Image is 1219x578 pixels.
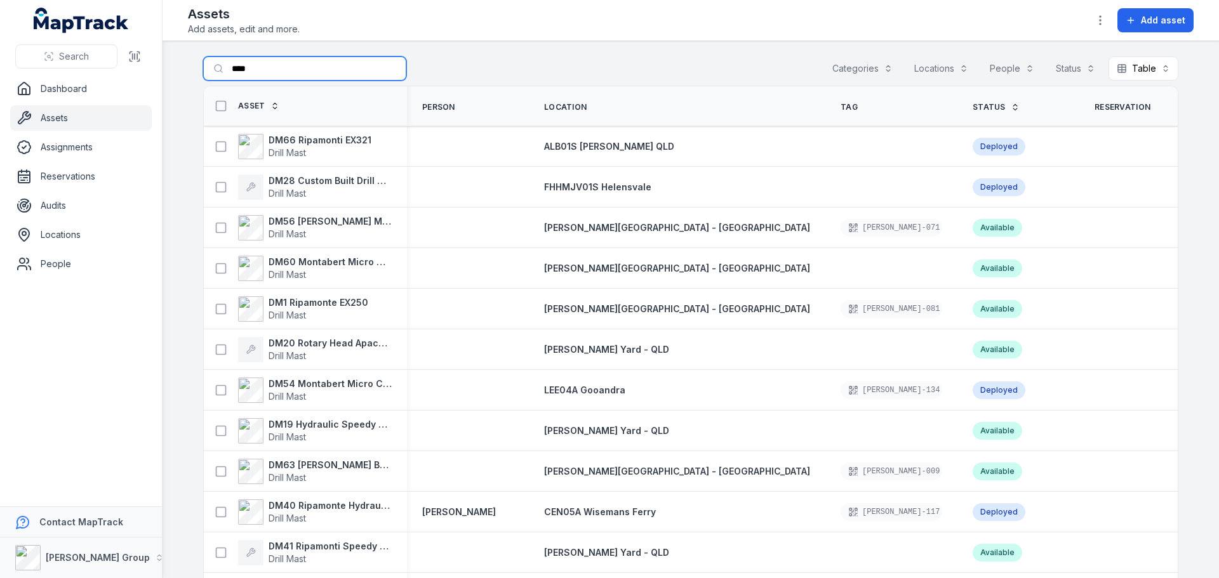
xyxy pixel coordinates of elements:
a: LEE04A Gooandra [544,384,625,397]
strong: DM56 [PERSON_NAME] MR-A 100 [269,215,392,228]
span: Drill Mast [269,188,306,199]
strong: DM60 Montabert Micro CPA360 [269,256,392,268]
div: [PERSON_NAME]-081 [841,300,942,318]
span: Drill Mast [269,350,306,361]
span: Drill Mast [269,553,306,564]
span: Asset [238,101,265,111]
span: Status [973,102,1006,112]
div: [PERSON_NAME]-117 [841,503,942,521]
a: [PERSON_NAME] Yard - QLD [544,424,669,437]
span: [PERSON_NAME][GEOGRAPHIC_DATA] - [GEOGRAPHIC_DATA] [544,263,810,273]
div: Available [973,463,1022,480]
span: Add assets, edit and more. [188,23,300,36]
a: Status [973,102,1020,112]
a: Asset [238,101,279,111]
a: [PERSON_NAME][GEOGRAPHIC_DATA] - [GEOGRAPHIC_DATA] [544,465,810,478]
span: [PERSON_NAME] Yard - QLD [544,547,669,558]
a: Reservations [10,164,152,189]
div: Deployed [973,503,1025,521]
a: DM1 Ripamonte EX250Drill Mast [238,296,368,322]
div: Available [973,219,1022,237]
button: Status [1048,56,1103,81]
strong: DM1 Ripamonte EX250 [269,296,368,309]
span: FHHMJV01S Helensvale [544,181,651,192]
a: DM41 Ripamonti Speedy 180Drill Mast [238,540,392,565]
div: Available [973,259,1022,277]
span: [PERSON_NAME] Yard - QLD [544,344,669,355]
span: Drill Mast [269,431,306,442]
strong: DM41 Ripamonti Speedy 180 [269,540,392,553]
button: Locations [906,56,976,81]
span: Drill Mast [269,391,306,402]
button: Search [15,44,117,69]
span: Reservation [1095,102,1150,112]
a: DM63 [PERSON_NAME] Build MastDrill Mast [238,459,392,484]
span: [PERSON_NAME] Yard - QLD [544,425,669,436]
a: DM66 Ripamonti EX321Drill Mast [238,134,371,159]
a: Locations [10,222,152,247]
div: Available [973,341,1022,358]
a: ALB01S [PERSON_NAME] QLD [544,140,674,153]
span: Drill Mast [269,310,306,320]
a: [PERSON_NAME][GEOGRAPHIC_DATA] - [GEOGRAPHIC_DATA] [544,303,810,315]
a: DM54 Montabert Micro CPA360Drill Mast [238,378,392,403]
span: Tag [841,102,858,112]
strong: DM28 Custom Built Drill Mast [269,174,392,187]
span: Drill Mast [269,269,306,280]
span: ALB01S [PERSON_NAME] QLD [544,141,674,152]
a: [PERSON_NAME] Yard - QLD [544,546,669,559]
a: [PERSON_NAME][GEOGRAPHIC_DATA] - [GEOGRAPHIC_DATA] [544,221,810,234]
button: Add asset [1117,8,1194,32]
a: CEN05A Wisemans Ferry [544,506,656,518]
strong: [PERSON_NAME] Group [46,552,150,563]
strong: DM19 Hydraulic Speedy Mast with Rotary head & control panel [269,418,392,431]
span: Add asset [1141,14,1185,27]
span: Drill Mast [269,472,306,483]
span: Person [422,102,455,112]
button: People [982,56,1042,81]
span: Search [59,50,89,63]
strong: DM40 Ripamonte Hydraulic Drill Mast & EuroDrill RH10X [269,499,392,512]
span: LEE04A Gooandra [544,384,625,395]
span: Drill Mast [269,228,306,239]
a: DM19 Hydraulic Speedy Mast with Rotary head & control panelDrill Mast [238,418,392,443]
a: Assignments [10,135,152,160]
div: Available [973,300,1022,318]
span: Drill Mast [269,147,306,158]
span: Drill Mast [269,513,306,523]
a: MapTrack [34,8,129,33]
button: Table [1109,56,1178,81]
strong: DM66 Ripamonti EX321 [269,134,371,147]
strong: [PERSON_NAME] [422,506,496,518]
span: [PERSON_NAME][GEOGRAPHIC_DATA] - [GEOGRAPHIC_DATA] [544,303,810,314]
strong: DM54 Montabert Micro CPA360 [269,378,392,390]
a: DM60 Montabert Micro CPA360Drill Mast [238,256,392,281]
a: DM56 [PERSON_NAME] MR-A 100Drill Mast [238,215,392,240]
div: Available [973,422,1022,440]
a: Audits [10,193,152,218]
div: Deployed [973,178,1025,196]
strong: Contact MapTrack [39,516,123,527]
a: [PERSON_NAME][GEOGRAPHIC_DATA] - [GEOGRAPHIC_DATA] [544,262,810,275]
a: Assets [10,105,152,131]
div: [PERSON_NAME]-071 [841,219,942,237]
a: [PERSON_NAME] Yard - QLD [544,343,669,356]
a: FHHMJV01S Helensvale [544,181,651,194]
div: Available [973,544,1022,562]
div: Deployed [973,381,1025,399]
strong: DM63 [PERSON_NAME] Build Mast [269,459,392,471]
span: CEN05A Wisemans Ferry [544,506,656,517]
a: DM40 Ripamonte Hydraulic Drill Mast & EuroDrill RH10XDrill Mast [238,499,392,525]
a: People [10,251,152,277]
h2: Assets [188,5,300,23]
a: Dashboard [10,76,152,102]
strong: DM20 Rotary Head Apache 1 [269,337,392,350]
button: Categories [824,56,901,81]
span: Location [544,102,587,112]
a: DM28 Custom Built Drill MastDrill Mast [238,174,392,200]
div: Deployed [973,138,1025,155]
a: DM20 Rotary Head Apache 1Drill Mast [238,337,392,362]
span: [PERSON_NAME][GEOGRAPHIC_DATA] - [GEOGRAPHIC_DATA] [544,466,810,476]
div: [PERSON_NAME]-009 [841,463,942,480]
div: [PERSON_NAME]-134 [841,381,942,399]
